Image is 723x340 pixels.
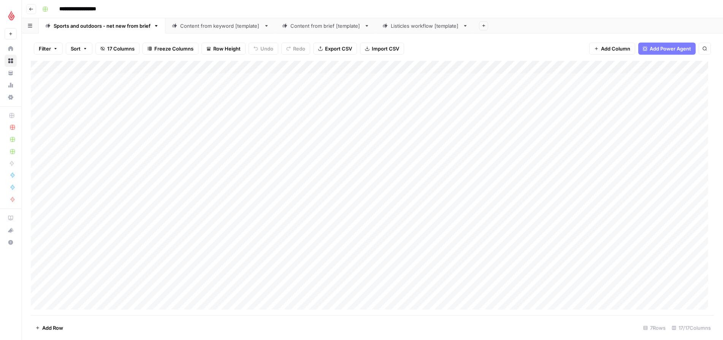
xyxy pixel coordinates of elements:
div: Content from brief [template] [290,22,361,30]
div: 17/17 Columns [669,322,714,334]
div: What's new? [5,225,16,236]
button: What's new? [5,224,17,236]
button: Sort [66,43,92,55]
button: Redo [281,43,310,55]
a: Content from brief [template] [276,18,376,33]
button: Freeze Columns [143,43,198,55]
span: Filter [39,45,51,52]
a: Settings [5,91,17,103]
span: Import CSV [372,45,399,52]
button: Row Height [201,43,246,55]
span: Sort [71,45,81,52]
a: Browse [5,55,17,67]
div: Sports and outdoors - net new from brief [54,22,151,30]
button: Add Column [589,43,635,55]
a: Content from keyword [template] [165,18,276,33]
div: Listicles workflow [template] [391,22,460,30]
button: 17 Columns [95,43,140,55]
span: Add Row [42,324,63,332]
span: Freeze Columns [154,45,193,52]
a: Sports and outdoors - net new from brief [39,18,165,33]
span: Row Height [213,45,241,52]
span: Export CSV [325,45,352,52]
button: Workspace: Lightspeed [5,6,17,25]
button: Undo [249,43,278,55]
div: Content from keyword [template] [180,22,261,30]
button: Add Row [31,322,68,334]
span: Add Column [601,45,630,52]
button: Import CSV [360,43,404,55]
span: 17 Columns [107,45,135,52]
a: Listicles workflow [template] [376,18,474,33]
button: Add Power Agent [638,43,696,55]
button: Filter [34,43,63,55]
a: Usage [5,79,17,91]
div: 7 Rows [640,322,669,334]
button: Export CSV [313,43,357,55]
img: Lightspeed Logo [5,9,18,22]
a: AirOps Academy [5,212,17,224]
a: Home [5,43,17,55]
span: Undo [260,45,273,52]
button: Help + Support [5,236,17,248]
span: Add Power Agent [650,45,691,52]
span: Redo [293,45,305,52]
a: Your Data [5,67,17,79]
